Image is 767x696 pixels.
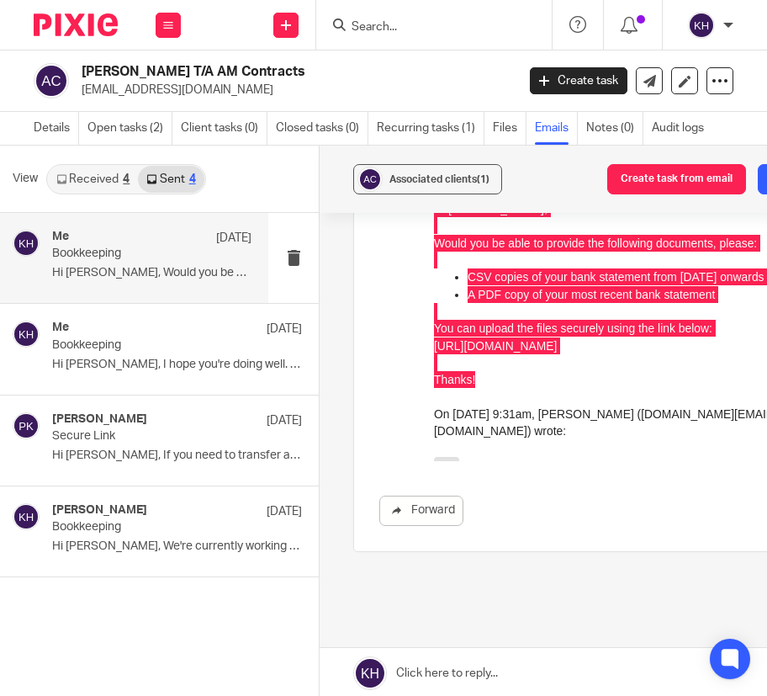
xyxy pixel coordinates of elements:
[52,247,212,261] p: Bookkeeping
[138,166,204,193] a: Sent4
[52,539,302,554] p: Hi [PERSON_NAME], We're currently working on your...
[34,68,465,85] p: CSV copies of your bank statement from [DATE] onwards
[13,170,38,188] span: View
[13,321,40,348] img: svg%3E
[52,230,69,244] h4: Me
[34,63,69,98] img: svg%3E
[52,449,302,463] p: Hi [PERSON_NAME], If you need to transfer any files...
[13,412,40,439] img: svg%3E
[52,321,69,335] h4: Me
[52,412,147,427] h4: [PERSON_NAME]
[267,321,302,337] p: [DATE]
[607,164,746,194] button: Create task from email
[530,67,627,94] a: Create task
[52,266,251,280] p: Hi [PERSON_NAME], Would you be able to provide the...
[82,82,505,98] p: [EMAIL_ADDRESS][DOMAIN_NAME]
[353,164,502,194] button: Associated clients(1)
[216,230,251,247] p: [DATE]
[52,429,252,444] p: Secure Link
[493,112,526,145] a: Files
[34,86,465,103] p: A PDF copy of your most recent bank statement
[34,112,79,145] a: Details
[52,503,147,518] h4: [PERSON_NAME]
[350,20,501,35] input: Search
[267,412,302,429] p: [DATE]
[82,63,420,81] h2: [PERSON_NAME] T/A AM Contracts
[181,112,267,145] a: Client tasks (0)
[48,166,138,193] a: Received4
[276,112,368,145] a: Closed tasks (0)
[123,173,130,185] div: 4
[34,13,118,36] img: Pixie
[357,167,383,192] img: svg%3E
[586,112,643,145] a: Notes (0)
[652,112,712,145] a: Audit logs
[377,112,484,145] a: Recurring tasks (1)
[477,174,489,184] span: (1)
[688,12,715,39] img: svg%3E
[535,112,578,145] a: Emails
[13,230,40,257] img: svg%3E
[267,503,302,520] p: [DATE]
[13,503,40,530] img: svg%3E
[52,358,302,372] p: Hi [PERSON_NAME], I hope you're doing well. It...
[189,173,196,185] div: 4
[389,174,489,184] span: Associated clients
[379,496,463,526] a: Forward
[52,338,252,353] p: Bookkeeping
[87,112,172,145] a: Open tasks (2)
[52,520,252,534] p: Bookkeeping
